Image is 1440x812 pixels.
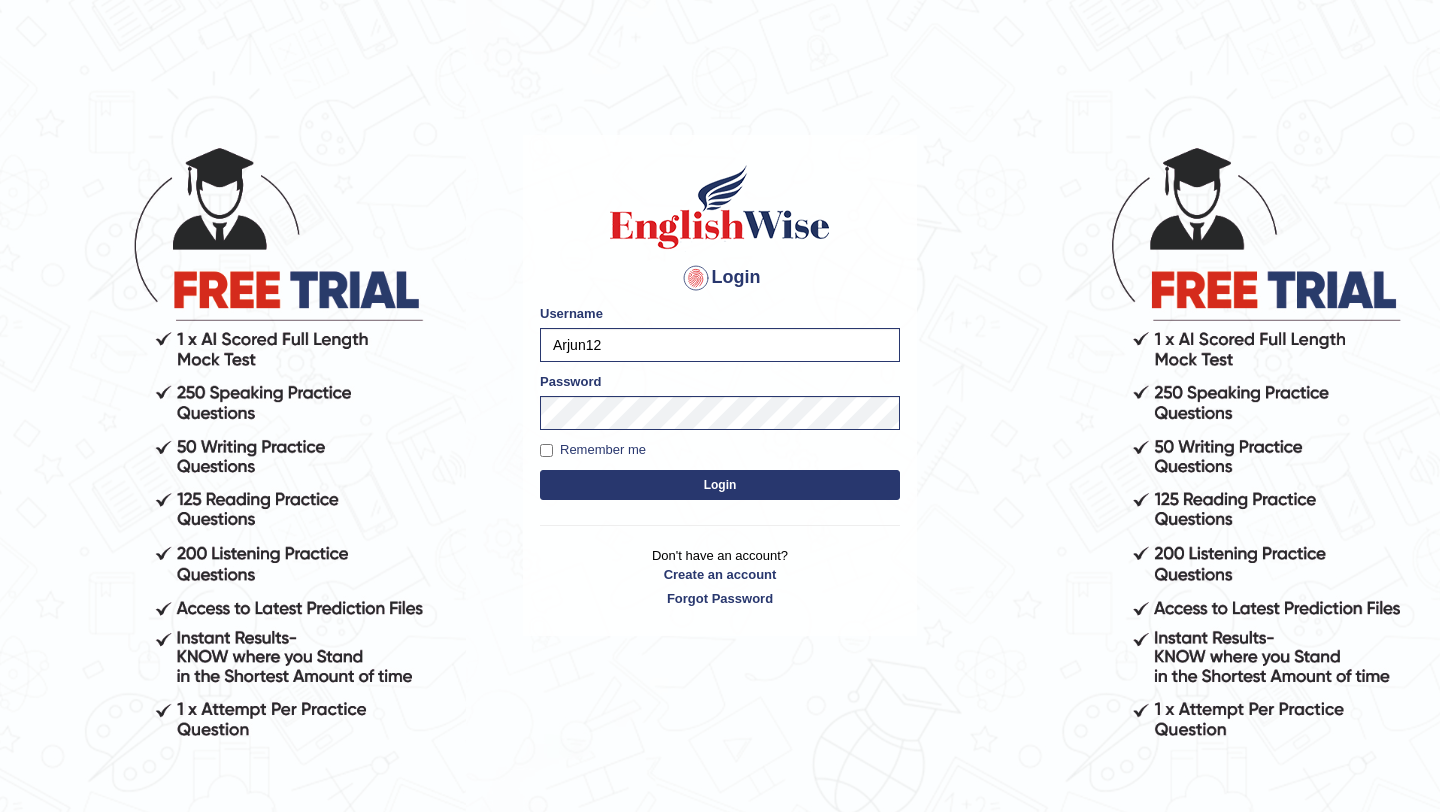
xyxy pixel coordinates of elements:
[540,444,553,457] input: Remember me
[540,262,900,294] h4: Login
[540,440,646,460] label: Remember me
[540,304,603,323] label: Username
[540,565,900,584] a: Create an account
[540,546,900,608] p: Don't have an account?
[606,162,834,252] img: Logo of English Wise sign in for intelligent practice with AI
[540,589,900,608] a: Forgot Password
[540,372,601,391] label: Password
[540,470,900,500] button: Login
